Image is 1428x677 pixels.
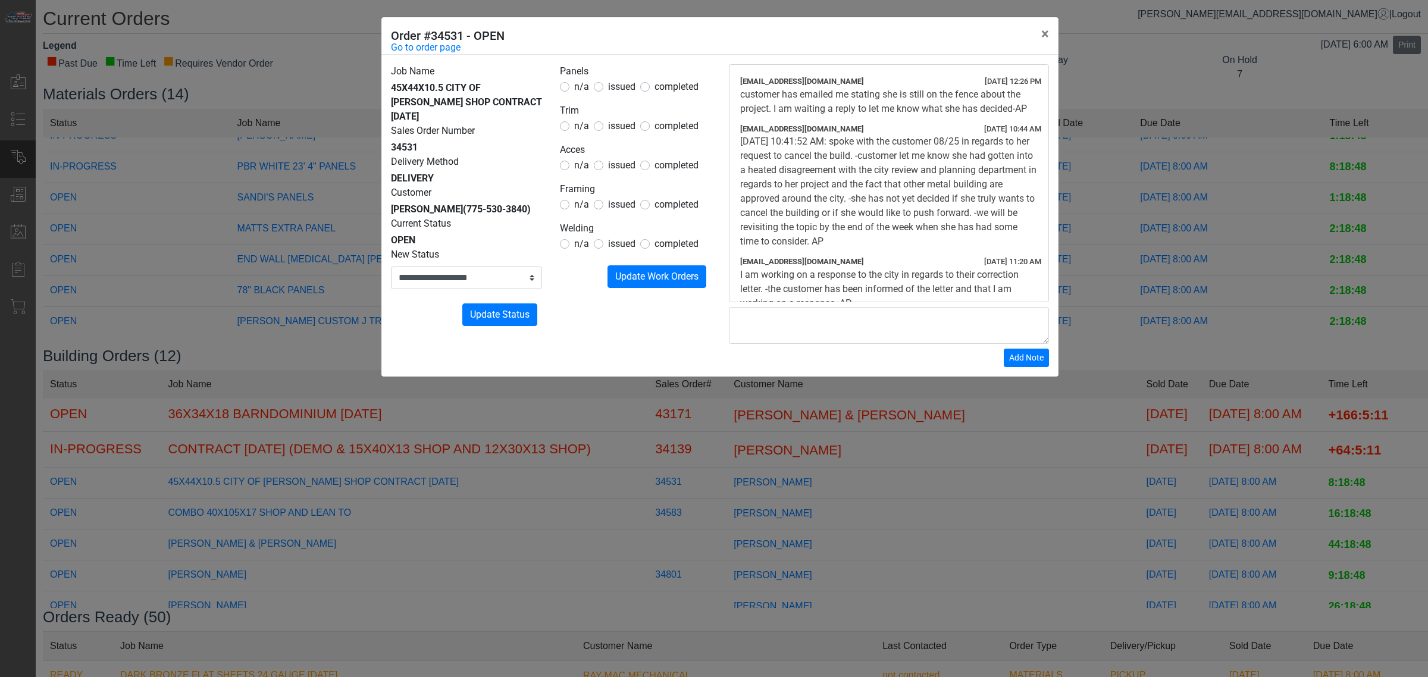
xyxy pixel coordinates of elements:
span: n/a [574,159,589,171]
div: [DATE] 12:26 PM [985,76,1041,87]
span: issued [608,238,635,249]
span: issued [608,81,635,92]
legend: Welding [560,221,711,237]
span: issued [608,159,635,171]
legend: Panels [560,64,711,80]
div: [DATE] 11:20 AM [984,256,1041,268]
span: 45X44X10.5 CITY OF [PERSON_NAME] SHOP CONTRACT [DATE] [391,82,542,122]
span: completed [654,199,699,210]
a: Go to order page [391,40,461,55]
span: n/a [574,238,589,249]
span: [EMAIL_ADDRESS][DOMAIN_NAME] [740,124,864,133]
span: issued [608,199,635,210]
legend: Framing [560,182,711,198]
button: Update Status [462,303,537,326]
label: Delivery Method [391,155,459,169]
legend: Acces [560,143,711,158]
div: OPEN [391,233,542,247]
div: DELIVERY [391,171,542,186]
span: n/a [574,120,589,131]
span: n/a [574,81,589,92]
span: completed [654,159,699,171]
h5: Order #34531 - OPEN [391,27,505,45]
button: Close [1032,17,1059,51]
label: Customer [391,186,431,200]
div: [PERSON_NAME] [391,202,542,217]
label: Sales Order Number [391,124,475,138]
span: Update Status [470,309,530,320]
div: 34531 [391,140,542,155]
legend: Trim [560,104,711,119]
button: Add Note [1004,349,1049,367]
div: [DATE] 10:41:52 AM: spoke with the customer 08/25 in regards to her request to cancel the build. ... [740,134,1038,249]
span: n/a [574,199,589,210]
span: completed [654,238,699,249]
span: completed [654,81,699,92]
span: Add Note [1009,353,1044,362]
span: completed [654,120,699,131]
span: Update Work Orders [615,271,699,282]
div: I am working on a response to the city in regards to their correction letter. -the customer has b... [740,268,1038,311]
label: Job Name [391,64,434,79]
div: customer has emailed me stating she is still on the fence about the project. I am waiting a reply... [740,87,1038,116]
button: Update Work Orders [607,265,706,288]
span: issued [608,120,635,131]
span: [EMAIL_ADDRESS][DOMAIN_NAME] [740,77,864,86]
span: [EMAIL_ADDRESS][DOMAIN_NAME] [740,257,864,266]
span: (775-530-3840) [463,203,531,215]
div: [DATE] 10:44 AM [984,123,1041,135]
label: Current Status [391,217,451,231]
label: New Status [391,247,439,262]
